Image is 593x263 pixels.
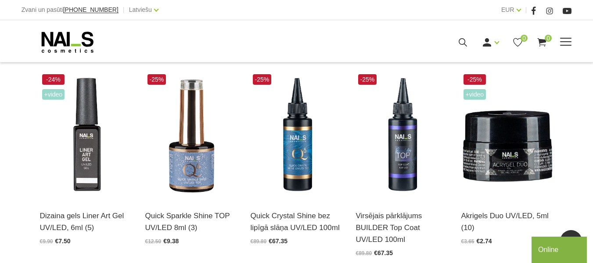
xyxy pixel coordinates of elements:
a: EUR [501,4,514,15]
img: Builder Top virsējais pārklājums bez lipīgā slāņa gēllakas/gēla pārklājuma izlīdzināšanai un nost... [356,72,448,199]
a: Quick Sparkle Shine TOP UV/LED 8ml (3) [145,210,237,234]
a: 0 [536,37,547,48]
span: -25% [253,74,272,85]
span: +Video [42,89,65,100]
a: Dizaina gels Liner Art Gel UV/LED, 6ml (5) [40,210,132,234]
a: Latviešu [129,4,152,15]
span: [PHONE_NUMBER] [63,6,119,13]
span: €7.50 [55,238,71,245]
span: €89.80 [356,250,372,256]
span: -25% [147,74,166,85]
img: Kas ir AKRIGELS “DUO GEL” un kādas problēmas tas risina?• Tas apvieno ērti modelējamā akrigela un... [461,72,553,199]
a: [PHONE_NUMBER] [63,7,119,13]
a: Quick Crystal Shine bez lipīgā slāņa UV/LED 100ml [251,210,343,234]
span: 0 [545,35,552,42]
span: €89.80 [251,238,267,245]
img: Virsējais pārklājums bez lipīgā slāņa un UV zilā pārklājuma. Nodrošina izcilu spīdumu manikīram l... [251,72,343,199]
span: | [525,4,527,15]
span: -25% [358,74,377,85]
span: €12.50 [145,238,162,245]
a: 0 [512,37,523,48]
iframe: chat widget [532,235,589,263]
img: Liner Art Gel - UV/LED dizaina gels smalku, vienmērīgu, pigmentētu līniju zīmēšanai.Lielisks palī... [40,72,132,199]
span: €67.35 [374,249,393,256]
span: +Video [464,89,486,100]
span: -24% [42,74,65,85]
span: -25% [464,74,486,85]
a: Virsējais pārklājums BUILDER Top Coat UV/LED 100ml [356,210,448,246]
span: €2.74 [477,238,492,245]
span: €67.35 [269,238,288,245]
a: Akrigels Duo UV/LED, 5ml (10) [461,210,553,234]
img: Virsējais pārklājums bez lipīgā slāņa ar mirdzuma efektu.Pieejami 3 veidi:* Starlight - ar smalkā... [145,72,237,199]
span: €3.65 [461,238,474,245]
span: €9.90 [40,238,53,245]
span: €9.38 [163,238,179,245]
span: | [123,4,125,15]
span: 0 [521,35,528,42]
div: Zvani un pasūti [22,4,119,15]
